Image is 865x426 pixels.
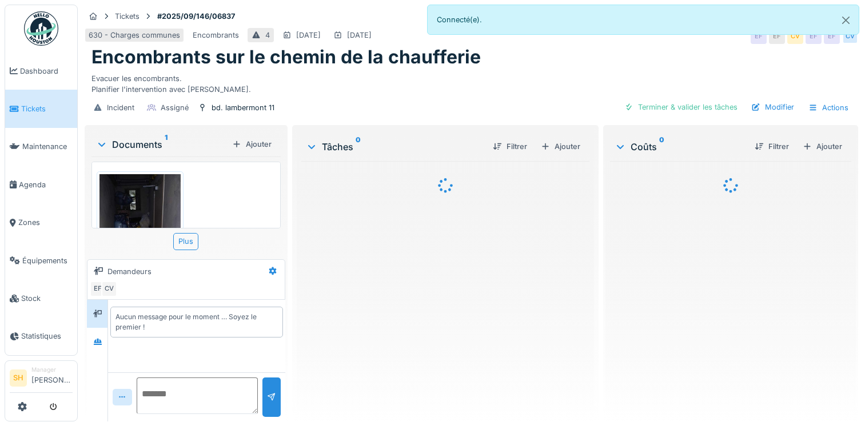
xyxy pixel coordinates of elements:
[5,242,77,279] a: Équipements
[193,30,239,41] div: Encombrants
[31,365,73,390] li: [PERSON_NAME]
[842,28,858,44] div: CV
[212,102,274,113] div: bd. lambermont 11
[5,52,77,90] a: Dashboard
[488,139,532,154] div: Filtrer
[5,279,77,317] a: Stock
[427,5,860,35] div: Connecté(e).
[296,30,321,41] div: [DATE]
[21,103,73,114] span: Tickets
[5,90,77,127] a: Tickets
[347,30,372,41] div: [DATE]
[96,138,228,151] div: Documents
[21,293,73,304] span: Stock
[806,28,822,44] div: EF
[165,138,168,151] sup: 1
[798,139,847,154] div: Ajouter
[173,233,198,250] div: Plus
[101,281,117,297] div: CV
[10,365,73,393] a: SH Manager[PERSON_NAME]
[751,28,767,44] div: EF
[5,166,77,203] a: Agenda
[824,28,840,44] div: EF
[153,11,240,22] strong: #2025/09/146/06837
[5,318,77,355] a: Statistiques
[91,69,851,95] div: Evacuer les encombrants. Planifier l'intervention avec [PERSON_NAME].
[161,102,189,113] div: Assigné
[115,11,139,22] div: Tickets
[22,141,73,152] span: Maintenance
[89,30,180,41] div: 630 - Charges communes
[356,140,361,154] sup: 0
[10,369,27,387] li: SH
[99,174,181,351] img: mlvh76kex1n9l28m9ornypelcay1
[24,11,58,46] img: Badge_color-CXgf-gQk.svg
[228,136,276,152] div: Ajouter
[22,255,73,266] span: Équipements
[620,99,742,115] div: Terminer & valider les tâches
[803,99,854,116] div: Actions
[769,28,785,44] div: EF
[91,46,481,68] h1: Encombrants sur le chemin de la chaufferie
[265,30,270,41] div: 4
[615,140,746,154] div: Coûts
[787,28,803,44] div: CV
[31,365,73,374] div: Manager
[19,179,73,190] span: Agenda
[306,140,484,154] div: Tâches
[750,139,794,154] div: Filtrer
[5,204,77,242] a: Zones
[18,217,73,228] span: Zones
[115,312,278,332] div: Aucun message pour le moment … Soyez le premier !
[107,266,152,277] div: Demandeurs
[747,99,799,115] div: Modifier
[20,66,73,77] span: Dashboard
[90,281,106,297] div: EF
[536,139,585,154] div: Ajouter
[833,5,859,35] button: Close
[21,331,73,341] span: Statistiques
[5,128,77,166] a: Maintenance
[107,102,134,113] div: Incident
[659,140,664,154] sup: 0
